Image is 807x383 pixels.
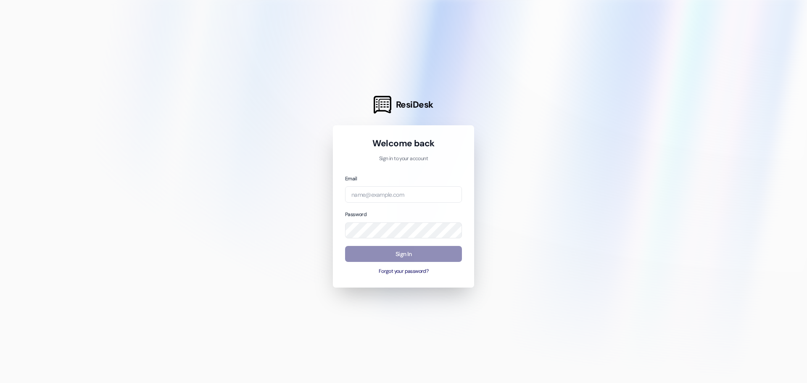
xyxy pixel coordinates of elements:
button: Forgot your password? [345,268,462,275]
img: ResiDesk Logo [374,96,391,114]
p: Sign in to your account [345,155,462,163]
label: Password [345,211,367,218]
h1: Welcome back [345,137,462,149]
button: Sign In [345,246,462,262]
span: ResiDesk [396,99,433,111]
input: name@example.com [345,186,462,203]
label: Email [345,175,357,182]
